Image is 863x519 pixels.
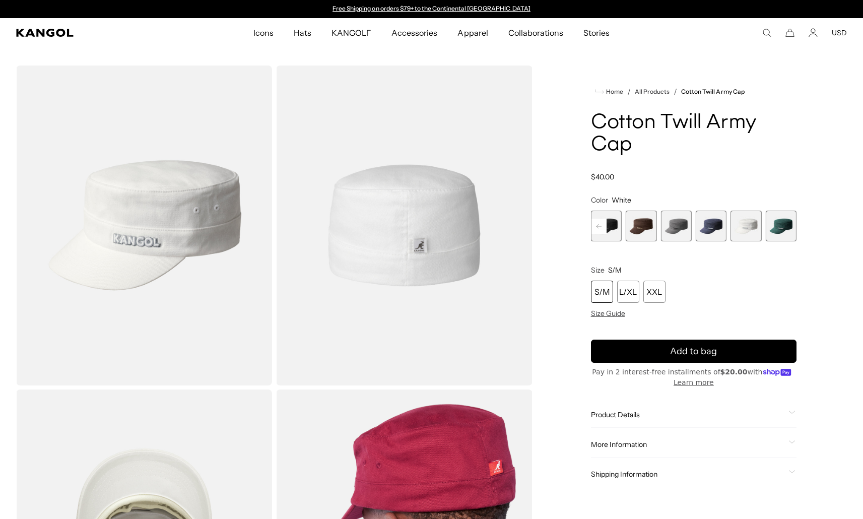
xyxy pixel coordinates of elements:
span: Apparel [457,18,488,47]
span: Collaborations [508,18,563,47]
img: color-white [16,66,272,385]
summary: Search here [762,28,771,37]
span: Color [591,196,608,205]
a: Account [809,28,818,37]
label: White [731,211,761,241]
li: / [670,86,677,98]
div: 5 of 9 [626,211,656,241]
span: More Information [591,440,784,449]
div: S/M [591,281,613,303]
a: All Products [635,88,670,95]
a: Stories [573,18,620,47]
span: Size [591,266,605,275]
a: Collaborations [498,18,573,47]
span: Size Guide [591,309,625,318]
h1: Cotton Twill Army Cap [591,112,796,156]
button: Cart [785,28,794,37]
span: Add to bag [670,345,717,358]
span: S/M [608,266,622,275]
span: $40.00 [591,172,614,181]
a: Accessories [381,18,447,47]
li: / [623,86,631,98]
button: Add to bag [591,340,796,363]
div: L/XL [617,281,639,303]
span: Shipping Information [591,470,784,479]
a: Kangol [16,29,167,37]
a: Apparel [447,18,498,47]
span: White [612,196,631,205]
span: Icons [253,18,274,47]
span: KANGOLF [331,18,371,47]
span: Home [604,88,623,95]
a: Cotton Twill Army Cap [681,88,745,95]
a: Icons [243,18,284,47]
div: Announcement [328,5,536,13]
label: Brown [626,211,656,241]
label: Navy [696,211,726,241]
div: 8 of 9 [731,211,761,241]
a: KANGOLF [321,18,381,47]
div: 6 of 9 [660,211,691,241]
span: Stories [583,18,610,47]
button: USD [832,28,847,37]
a: Hats [284,18,321,47]
label: Grey [660,211,691,241]
a: Free Shipping on orders $79+ to the Continental [GEOGRAPHIC_DATA] [333,5,530,12]
span: Hats [294,18,311,47]
div: 1 of 2 [328,5,536,13]
span: Product Details [591,410,784,419]
div: 9 of 9 [766,211,796,241]
label: Black [591,211,622,241]
a: Home [595,87,623,96]
slideshow-component: Announcement bar [328,5,536,13]
div: XXL [643,281,666,303]
nav: breadcrumbs [591,86,796,98]
img: color-white [276,66,532,385]
div: 7 of 9 [696,211,726,241]
div: 4 of 9 [591,211,622,241]
span: Accessories [391,18,437,47]
label: Pine [766,211,796,241]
